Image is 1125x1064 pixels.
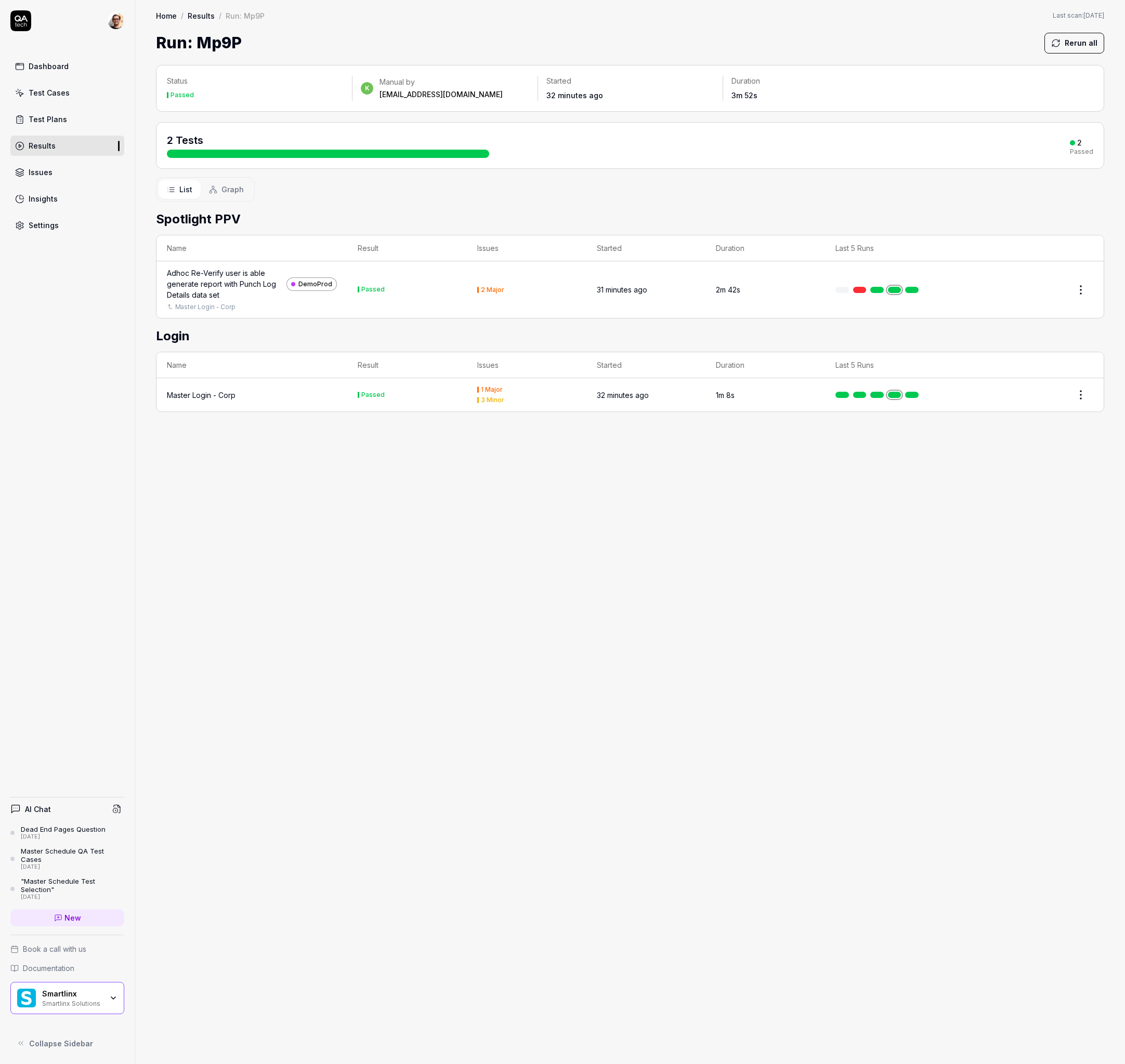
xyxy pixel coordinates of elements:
[29,193,58,204] div: Insights
[21,863,124,871] div: [DATE]
[1044,33,1104,54] button: Rerun all
[10,877,124,901] a: "Master Schedule Test Selection"[DATE]
[380,77,503,87] div: Manual by
[546,91,603,100] time: 32 minutes ago
[108,12,124,29] img: 704fe57e-bae9-4a0d-8bcb-c4203d9f0bb2.jpeg
[705,235,825,261] th: Duration
[159,180,201,199] button: List
[1083,11,1104,19] time: [DATE]
[226,10,265,21] div: Run: Mp9P
[546,76,714,86] p: Started
[716,391,735,400] time: 1m 8s
[181,10,184,21] div: /
[1077,138,1082,148] div: 2
[42,999,102,1007] div: Smartlinx Solutions
[17,989,36,1007] img: Smartlinx Logo
[167,134,203,147] span: 2 Tests
[64,912,81,923] span: New
[467,235,586,261] th: Issues
[29,114,67,125] div: Test Plans
[219,10,221,21] div: /
[21,847,124,864] div: Master Schedule QA Test Cases
[156,10,177,21] a: Home
[29,61,69,72] div: Dashboard
[179,184,192,195] span: List
[25,804,51,815] h4: AI Chat
[597,285,647,294] time: 31 minutes ago
[481,397,504,403] div: 3 Minor
[10,1033,124,1054] button: Collapse Sidebar
[597,391,649,400] time: 32 minutes ago
[29,1038,93,1049] span: Collapse Sidebar
[1053,11,1104,20] span: Last scan:
[23,963,74,974] span: Documentation
[29,140,56,151] div: Results
[10,162,124,182] a: Issues
[481,287,504,293] div: 2 Major
[586,352,706,378] th: Started
[10,982,124,1014] button: Smartlinx LogoSmartlinxSmartlinx Solutions
[10,83,124,103] a: Test Cases
[21,825,106,833] div: Dead End Pages Question
[167,76,344,86] p: Status
[825,235,984,261] th: Last 5 Runs
[156,352,347,378] th: Name
[10,943,124,954] a: Book a call with us
[10,963,124,974] a: Documentation
[10,56,124,76] a: Dashboard
[716,285,740,294] time: 2m 42s
[586,235,706,261] th: Started
[156,327,1104,345] h2: Login
[10,189,124,209] a: Insights
[1053,11,1104,20] button: Last scan:[DATE]
[10,909,124,926] a: New
[175,302,236,312] a: Master Login - Corp
[298,280,332,289] span: DemoProd
[221,184,244,195] span: Graph
[361,82,373,95] span: k
[380,89,503,100] div: [EMAIL_ADDRESS][DOMAIN_NAME]
[10,136,124,156] a: Results
[167,268,282,300] a: Adhoc Re-Verify user is able generate report with Punch Log Details data set
[29,220,59,231] div: Settings
[156,210,1104,229] h2: Spotlight PPV
[731,91,757,100] time: 3m 52s
[361,286,385,292] div: Passed
[481,387,503,393] div: 1 Major
[10,847,124,871] a: Master Schedule QA Test Cases[DATE]
[286,277,337,291] a: DemoProd
[361,392,385,398] div: Passed
[731,76,899,86] p: Duration
[10,825,124,841] a: Dead End Pages Question[DATE]
[29,87,70,98] div: Test Cases
[347,235,467,261] th: Result
[347,352,467,378] th: Result
[156,235,347,261] th: Name
[42,989,102,999] div: Smartlinx
[21,877,124,894] div: "Master Schedule Test Selection"
[156,31,242,55] h1: Run: Mp9P
[188,10,215,21] a: Results
[23,943,86,954] span: Book a call with us
[467,352,586,378] th: Issues
[167,390,236,401] a: Master Login - Corp
[29,167,53,178] div: Issues
[1070,149,1093,155] div: Passed
[10,109,124,129] a: Test Plans
[825,352,984,378] th: Last 5 Runs
[171,92,194,98] div: Passed
[21,894,124,901] div: [DATE]
[705,352,825,378] th: Duration
[10,215,124,235] a: Settings
[21,833,106,841] div: [DATE]
[201,180,252,199] button: Graph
